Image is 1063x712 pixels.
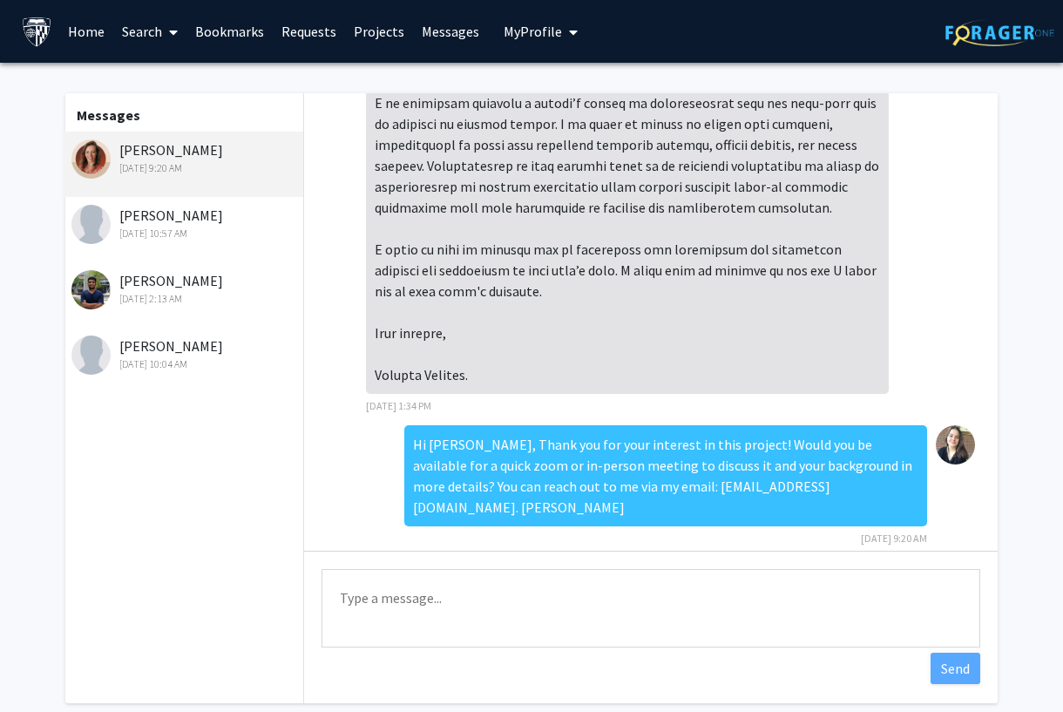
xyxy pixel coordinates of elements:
[936,425,975,464] img: Lucie Dequiedt
[273,1,345,62] a: Requests
[71,205,299,241] div: [PERSON_NAME]
[71,205,111,244] img: Jana Almadani
[861,532,927,545] span: [DATE] 9:20 AM
[71,356,299,372] div: [DATE] 10:04 AM
[366,399,431,412] span: [DATE] 1:34 PM
[59,1,113,62] a: Home
[13,634,74,699] iframe: Chat
[413,1,488,62] a: Messages
[71,336,299,372] div: [PERSON_NAME]
[186,1,273,62] a: Bookmarks
[71,336,111,375] img: Andre Forjaz
[71,226,299,241] div: [DATE] 10:57 AM
[71,270,111,309] img: Prithviraj Ray
[77,106,140,124] b: Messages
[71,160,299,176] div: [DATE] 9:20 AM
[945,19,1054,46] img: ForagerOne Logo
[22,17,52,47] img: Johns Hopkins University Logo
[504,23,562,40] span: My Profile
[404,425,927,526] div: Hi [PERSON_NAME], Thank you for your interest in this project! Would you be available for a quick...
[71,291,299,307] div: [DATE] 2:13 AM
[71,270,299,307] div: [PERSON_NAME]
[71,139,111,179] img: Candice Gericke
[113,1,186,62] a: Search
[931,653,980,684] button: Send
[345,1,413,62] a: Projects
[322,569,980,648] textarea: Message
[71,139,299,176] div: [PERSON_NAME]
